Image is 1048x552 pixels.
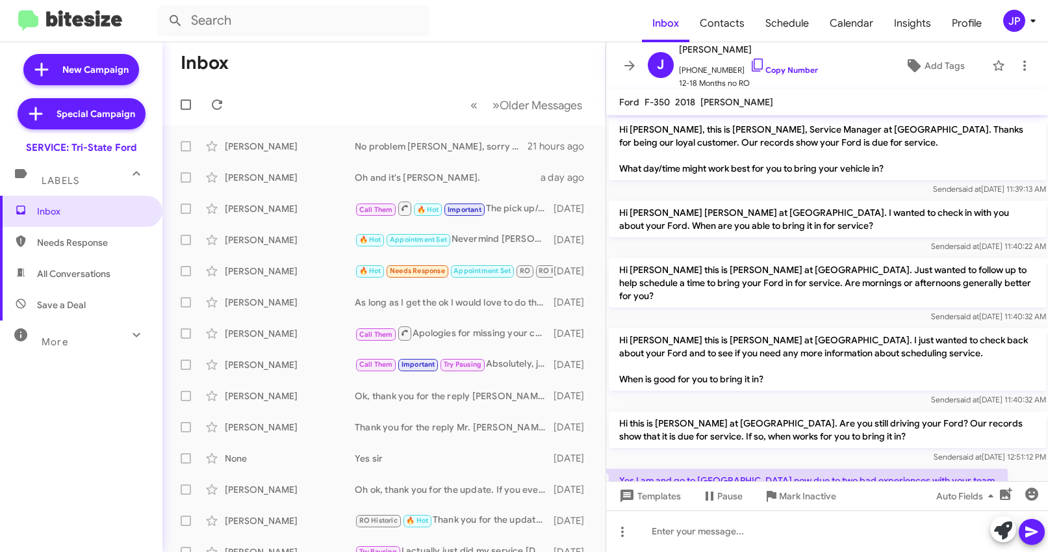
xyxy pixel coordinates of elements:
div: JP [1003,10,1025,32]
div: As long as I get the ok I would love to do that for you [PERSON_NAME], Let me run that up the fla... [355,296,553,309]
span: 2018 [675,96,695,108]
button: Mark Inactive [753,484,847,508]
div: [PERSON_NAME] [225,358,355,371]
span: Ford [619,96,639,108]
div: a day ago [541,171,595,184]
span: Needs Response [390,267,445,275]
p: Yes I am and go to [GEOGRAPHIC_DATA] now due to two bad experiences with your team. [609,469,1008,492]
span: said at [956,311,978,321]
a: Contacts [689,5,755,42]
span: said at [956,395,978,404]
div: Oh and it's [PERSON_NAME]. [355,171,541,184]
div: [DATE] [553,452,594,465]
span: 🔥 Hot [406,516,428,525]
div: Thank you for the reply Mr. [PERSON_NAME], if we can ever help please don't hesitate to reach out! [355,421,553,434]
span: Sender [DATE] 11:40:22 AM [930,241,1045,251]
p: Hi [PERSON_NAME] this is [PERSON_NAME] at [GEOGRAPHIC_DATA]. Just wanted to follow up to help sch... [609,258,1046,308]
div: Oh ok, thank you for the update. If you ever own another Ford and need assistance please don't he... [355,483,553,496]
a: Insights [884,5,941,42]
div: [DATE] [553,296,594,309]
div: Thank you for the update [PERSON_NAME], if you ever have a Ford and need assistance please dont h... [355,513,553,528]
div: [DATE] [553,358,594,371]
div: [DATE] [553,514,594,527]
div: [DATE] [553,483,594,496]
button: Templates [606,484,691,508]
span: Special Campaign [57,107,135,120]
a: Calendar [819,5,884,42]
div: [DATE] [553,202,594,215]
div: [PERSON_NAME] [225,389,355,402]
div: [DATE] [553,233,594,246]
p: Hi this is [PERSON_NAME] at [GEOGRAPHIC_DATA]. Are you still driving your Ford? Our records show ... [609,412,1046,448]
span: Add Tags [925,54,965,77]
div: [PERSON_NAME] [225,140,355,153]
div: Apologies for missing your call [PERSON_NAME], I just called and left a message with how to get i... [355,325,553,341]
span: said at [958,452,981,462]
span: [PERSON_NAME] [679,42,818,57]
span: Sender [DATE] 11:40:32 AM [930,395,1045,404]
div: [DATE] [553,421,594,434]
span: Important [448,205,481,214]
button: Pause [691,484,753,508]
span: Call Them [359,330,393,339]
span: Try Pausing [444,360,481,369]
span: New Campaign [62,63,129,76]
div: [PERSON_NAME] [225,233,355,246]
span: Sender [DATE] 11:40:32 AM [930,311,1045,321]
span: 12-18 Months no RO [679,77,818,90]
div: No problem [PERSON_NAME], sorry to disturb you. I understand performing your own maintenance, if ... [355,140,528,153]
span: Inbox [37,205,147,218]
span: said at [956,241,978,251]
div: Ok, thank you for the reply [PERSON_NAME], if we can ever help in the future please don't hesitat... [355,389,553,402]
span: Older Messages [500,98,582,112]
span: F-350 [645,96,670,108]
p: Hi [PERSON_NAME] [PERSON_NAME] at [GEOGRAPHIC_DATA]. I wanted to check in with you about your For... [609,201,1046,237]
button: Next [485,92,590,118]
span: [PHONE_NUMBER] [679,57,818,77]
div: [PERSON_NAME] [225,296,355,309]
div: [PERSON_NAME] [225,421,355,434]
span: « [470,97,478,113]
a: Profile [941,5,992,42]
p: Hi [PERSON_NAME] this is [PERSON_NAME] at [GEOGRAPHIC_DATA]. I just wanted to check back about yo... [609,328,1046,391]
span: RO [520,267,530,275]
span: Sender [DATE] 12:51:12 PM [933,452,1045,462]
span: Mark Inactive [779,484,836,508]
span: » [492,97,500,113]
a: Inbox [642,5,689,42]
div: [PERSON_NAME] [225,327,355,340]
div: The pick up/delivery is no cost to you, Ford pays us to offer that. We can do whatever is easier ... [355,200,553,217]
a: Schedule [755,5,819,42]
div: Absolutely, just let us know when works best for you! [355,357,553,372]
div: SERVICE: Tri-State Ford [26,141,136,154]
div: 21 hours ago [528,140,595,153]
a: New Campaign [23,54,139,85]
span: Important [402,360,435,369]
span: 🔥 Hot [359,235,381,244]
div: [PERSON_NAME] [225,171,355,184]
span: Call Them [359,360,393,369]
span: 🔥 Hot [417,205,439,214]
button: Add Tags [882,54,986,77]
span: Appointment Set [390,235,447,244]
a: Copy Number [750,65,818,75]
a: Special Campaign [18,98,146,129]
div: [PERSON_NAME] [225,483,355,496]
div: [PERSON_NAME] [225,202,355,215]
span: Needs Response [37,236,147,249]
span: All Conversations [37,267,110,280]
button: Previous [463,92,485,118]
span: RO Historic [359,516,398,525]
div: Yes sir [355,452,553,465]
div: Nevermind [PERSON_NAME], I see we have you scheduled for pick up/delivery from your [STREET_ADDRE... [355,232,553,247]
span: [PERSON_NAME] [700,96,773,108]
div: [DATE] [553,327,594,340]
span: Labels [42,175,79,187]
span: 🔥 Hot [359,267,381,275]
